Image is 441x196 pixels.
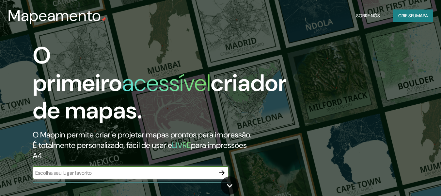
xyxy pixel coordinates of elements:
font: para impressões A4. [33,140,247,161]
input: Escolha seu lugar favorito [33,169,215,177]
font: É totalmente personalizado, fácil de usar e [33,140,172,150]
font: Mapeamento [8,5,101,26]
font: Sobre nós [356,13,380,19]
font: Crie seu [398,13,416,19]
font: O primeiro [33,40,122,98]
font: acessível [122,68,211,98]
font: LIVRE [172,140,191,150]
button: Sobre nós [354,9,383,22]
button: Crie seumapa [393,9,433,22]
img: pino de mapa [101,17,106,22]
font: O Mappin permite criar e projetar mapas prontos para impressão. [33,130,251,140]
font: criador de mapas. [33,68,287,126]
font: mapa [416,13,428,19]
